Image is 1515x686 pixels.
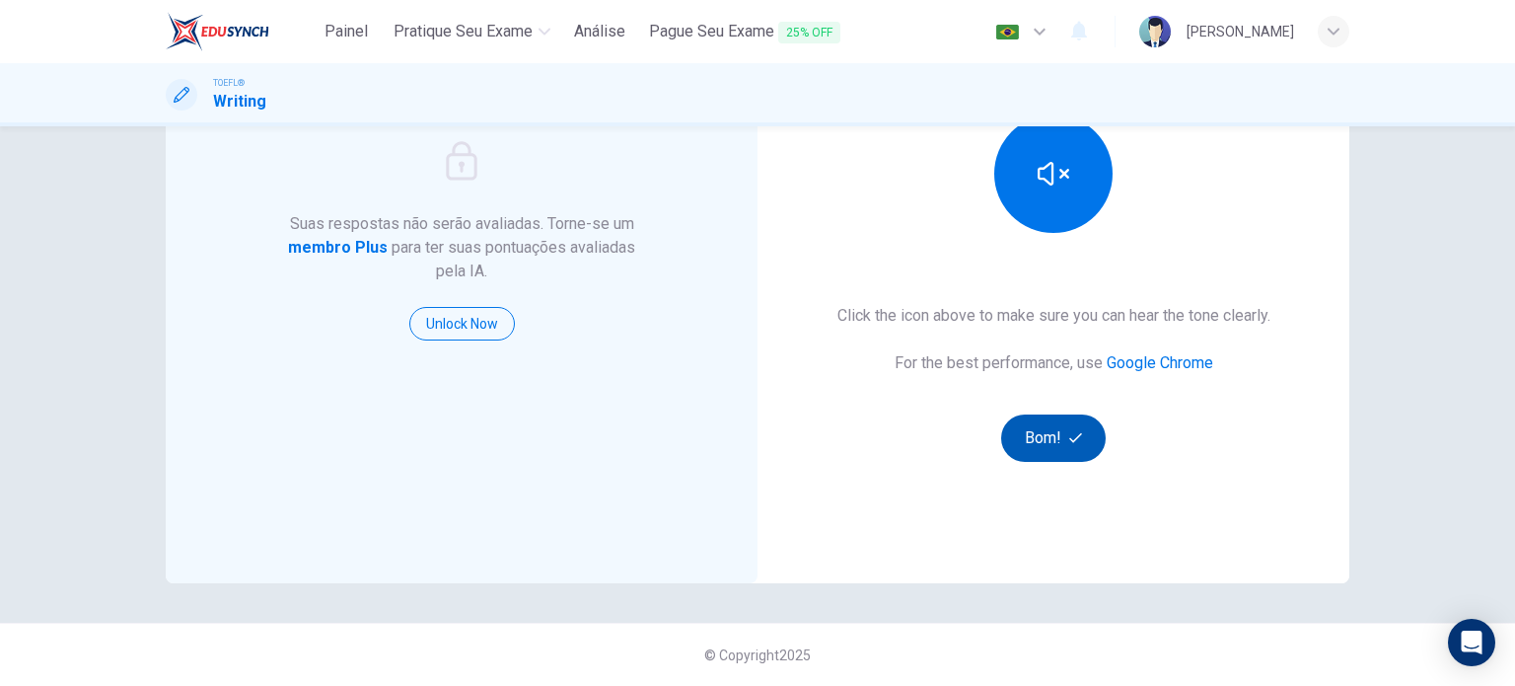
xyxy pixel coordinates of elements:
[386,14,558,49] button: Pratique seu exame
[315,14,378,50] a: Painel
[394,20,533,43] span: Pratique seu exame
[837,304,1270,328] h6: Click the icon above to make sure you can hear the tone clearly.
[1448,619,1495,666] div: Open Intercom Messenger
[1001,415,1107,462] button: Bom!
[1139,16,1171,47] img: Profile picture
[995,25,1020,39] img: pt
[166,12,269,51] img: EduSynch logo
[1187,20,1294,43] div: [PERSON_NAME]
[641,14,848,50] button: Pague Seu Exame25% OFF
[704,648,811,663] span: © Copyright 2025
[166,12,315,51] a: EduSynch logo
[288,238,388,257] strong: membro Plus
[409,307,515,341] button: Unlock Now
[213,76,245,90] span: TOEFL®
[895,351,1213,375] h6: For the best performance, use
[325,20,368,43] span: Painel
[315,14,378,49] button: Painel
[778,22,840,43] span: 25% OFF
[284,212,640,283] h6: Suas respostas não serão avaliadas. Torne-se um para ter suas pontuações avaliadas pela IA.
[1107,353,1213,372] a: Google Chrome
[566,14,633,49] button: Análise
[213,90,266,114] h1: Writing
[566,14,633,50] a: Análise
[649,20,840,44] span: Pague Seu Exame
[574,20,625,43] span: Análise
